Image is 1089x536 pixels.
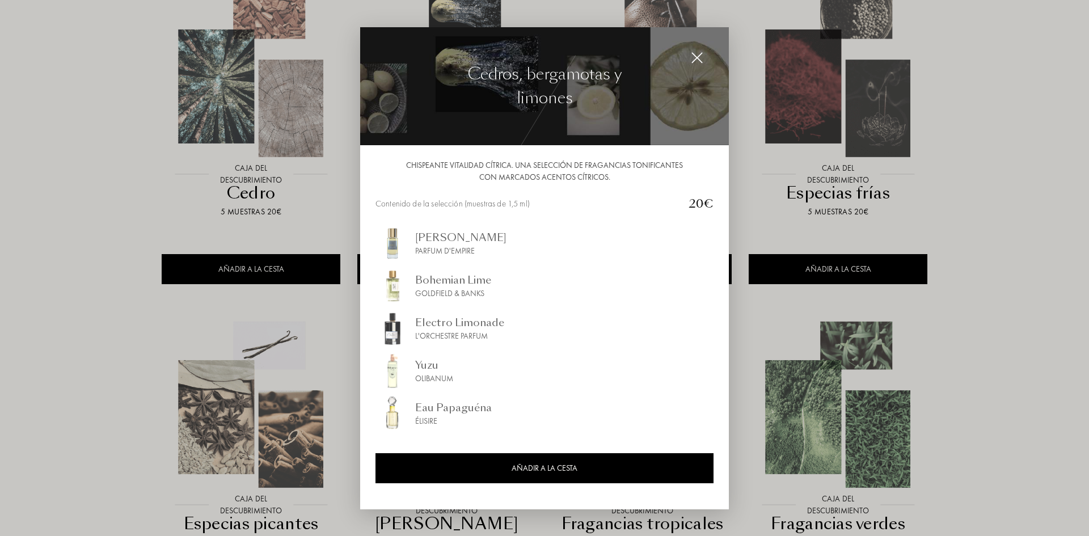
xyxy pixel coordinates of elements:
[375,354,410,388] img: img_sommelier
[375,396,714,431] a: img_sommelierEau PapaguénaÉlisire
[375,226,410,260] img: img_sommelier
[375,269,714,303] a: img_sommelierBohemian LimeGoldfield & Banks
[360,27,729,146] img: img_collec
[415,315,504,330] div: Electro Limonade
[375,311,410,345] img: img_sommelier
[375,396,410,431] img: img_sommelier
[375,269,410,303] img: img_sommelier
[691,52,703,64] img: cross_white.svg
[679,195,714,212] div: 20€
[415,230,506,245] div: [PERSON_NAME]
[375,226,714,260] a: img_sommelier[PERSON_NAME]Parfum d'Empire
[375,354,714,388] a: img_sommelierYuzuOlibanum
[375,453,714,483] div: AÑADIR A LA CESTA
[375,159,714,183] div: Chispeante vitalidad cítrica. Una selección de fragancias tonificantes con marcados acentos cítri...
[415,373,453,385] div: Olibanum
[415,288,491,299] div: Goldfield & Banks
[415,415,492,427] div: Élisire
[415,272,491,288] div: Bohemian Lime
[415,245,506,257] div: Parfum d'Empire
[415,400,492,415] div: Eau Papaguéna
[375,197,679,210] div: Contenido de la selección (muestras de 1,5 ml)
[375,311,714,345] a: img_sommelierElectro LimonadeL'Orchestre Parfum
[415,330,504,342] div: L'Orchestre Parfum
[415,357,453,373] div: Yuzu
[453,62,637,110] div: Cedros, bergamotas y limones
